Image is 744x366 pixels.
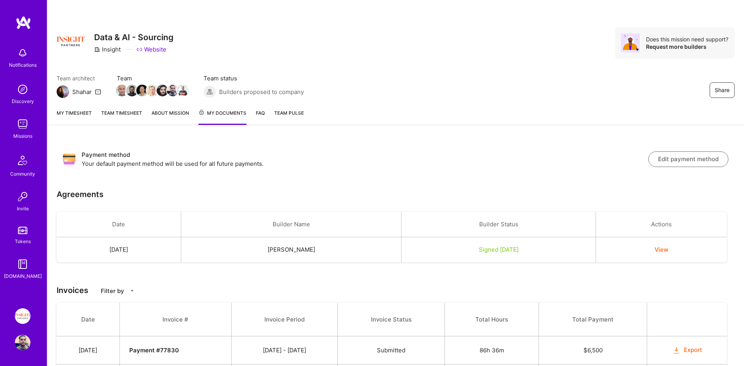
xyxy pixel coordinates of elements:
[15,335,30,350] img: User Avatar
[17,204,29,213] div: Invite
[655,245,668,254] button: View
[219,88,304,96] span: Builders proposed to company
[126,85,138,96] img: Team Member Avatar
[401,212,596,237] th: Builder Status
[411,245,586,254] div: Signed [DATE]
[274,109,304,125] a: Team Pulse
[338,303,445,336] th: Invoice Status
[445,303,539,336] th: Total Hours
[101,287,124,295] p: Filter by
[57,85,69,98] img: Team Architect
[94,45,121,53] div: Insight
[116,85,128,96] img: Team Member Avatar
[377,346,405,354] span: Submitted
[715,86,730,94] span: Share
[274,110,304,116] span: Team Pulse
[15,308,30,324] img: Insight Partners: Data & AI - Sourcing
[648,151,728,167] button: Edit payment method
[10,170,35,178] div: Community
[57,109,92,125] a: My timesheet
[203,74,304,82] span: Team status
[646,43,728,50] div: Request more builders
[177,85,189,96] img: Team Member Avatar
[57,237,181,263] td: [DATE]
[146,85,158,96] img: Team Member Avatar
[203,85,216,98] img: Builders proposed to company
[147,84,157,97] a: Team Member Avatar
[117,84,127,97] a: Team Member Avatar
[13,308,32,324] a: Insight Partners: Data & AI - Sourcing
[232,303,338,336] th: Invoice Period
[232,336,338,364] td: [DATE] - [DATE]
[82,160,648,168] p: Your default payment method will be used for all future payments.
[181,212,401,237] th: Builder Name
[137,84,147,97] a: Team Member Avatar
[18,227,27,234] img: tokens
[57,286,735,295] h3: Invoices
[15,45,30,61] img: bell
[120,303,232,336] th: Invoice #
[152,109,189,125] a: About Mission
[157,84,168,97] a: Team Member Avatar
[710,82,735,98] button: Share
[15,189,30,204] img: Invite
[4,272,42,280] div: [DOMAIN_NAME]
[167,85,178,96] img: Team Member Avatar
[57,190,103,199] h3: Agreements
[13,335,32,350] a: User Avatar
[130,288,135,293] i: icon CaretDown
[57,336,120,364] td: [DATE]
[136,45,166,53] a: Website
[646,36,728,43] div: Does this mission need support?
[57,74,101,82] span: Team architect
[101,109,142,125] a: Team timesheet
[127,84,137,97] a: Team Member Avatar
[15,82,30,97] img: discovery
[539,303,647,336] th: Total Payment
[57,303,120,336] th: Date
[136,85,148,96] img: Team Member Avatar
[672,346,702,355] button: Export
[157,85,168,96] img: Team Member Avatar
[672,346,681,355] i: icon OrangeDownload
[256,109,265,125] a: FAQ
[94,46,100,53] i: icon CompanyGray
[72,88,92,96] div: Shahar
[12,97,34,105] div: Discovery
[15,237,31,245] div: Tokens
[57,212,181,237] th: Date
[95,89,101,95] i: icon Mail
[94,32,173,42] h3: Data & AI - Sourcing
[16,16,31,30] img: logo
[168,84,178,97] a: Team Member Avatar
[13,151,32,170] img: Community
[15,116,30,132] img: teamwork
[129,346,179,354] strong: Payment # 77830
[117,74,188,82] span: Team
[181,237,401,263] td: [PERSON_NAME]
[82,150,648,160] h3: Payment method
[539,336,647,364] td: $ 6,500
[9,61,37,69] div: Notifications
[57,27,85,55] img: Company Logo
[198,109,246,117] span: My Documents
[445,336,539,364] td: 86h 36m
[198,109,246,125] a: My Documents
[63,153,75,165] img: Payment method
[15,256,30,272] img: guide book
[596,212,727,237] th: Actions
[621,34,640,52] img: Avatar
[13,132,32,140] div: Missions
[178,84,188,97] a: Team Member Avatar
